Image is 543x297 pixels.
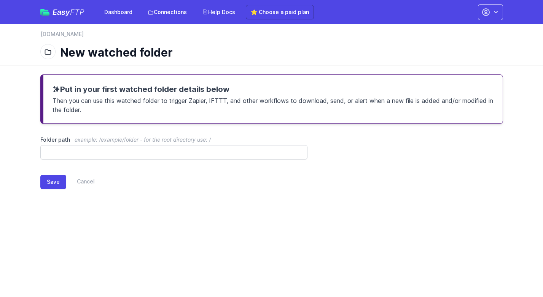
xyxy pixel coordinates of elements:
a: Dashboard [100,5,137,19]
label: Folder path [40,136,308,144]
a: [DOMAIN_NAME] [40,30,84,38]
a: EasyFTP [40,8,84,16]
p: Then you can use this watched folder to trigger Zapier, IFTTT, and other workflows to download, s... [53,95,494,114]
a: Connections [143,5,191,19]
span: Easy [53,8,84,16]
span: example: /example/folder - for the root directory use: / [75,136,211,143]
span: FTP [70,8,84,17]
nav: Breadcrumb [40,30,503,43]
img: easyftp_logo.png [40,9,49,16]
a: ⭐ Choose a paid plan [246,5,314,19]
a: Cancel [66,175,95,189]
a: Help Docs [197,5,240,19]
button: Save [40,175,66,189]
h1: New watched folder [60,46,497,59]
h3: Put in your first watched folder details below [53,84,494,95]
